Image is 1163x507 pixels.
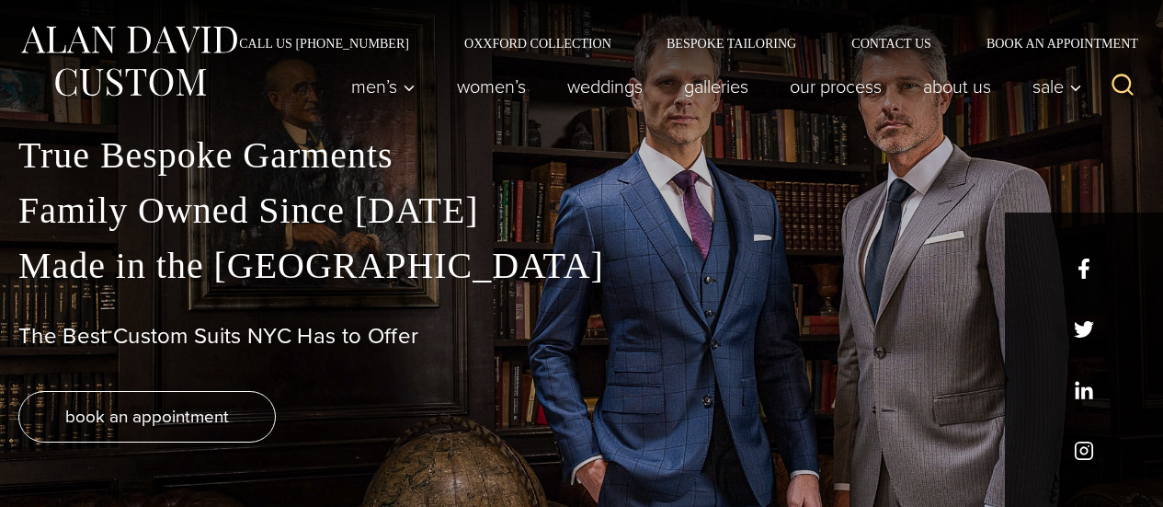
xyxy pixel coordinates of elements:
span: Men’s [351,77,416,96]
img: Alan David Custom [18,20,239,102]
a: Call Us [PHONE_NUMBER] [211,37,437,50]
a: book an appointment [18,391,276,443]
h1: The Best Custom Suits NYC Has to Offer [18,323,1145,350]
a: Book an Appointment [959,37,1145,50]
a: Women’s [437,68,547,105]
span: Sale [1032,77,1082,96]
a: Galleries [664,68,770,105]
a: Our Process [770,68,903,105]
span: book an appointment [65,403,229,430]
a: Oxxford Collection [437,37,639,50]
a: Bespoke Tailoring [639,37,824,50]
a: Contact Us [824,37,959,50]
nav: Secondary Navigation [211,37,1145,50]
a: weddings [547,68,664,105]
nav: Primary Navigation [331,68,1092,105]
a: About Us [903,68,1012,105]
p: True Bespoke Garments Family Owned Since [DATE] Made in the [GEOGRAPHIC_DATA] [18,128,1145,294]
button: View Search Form [1100,64,1145,109]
